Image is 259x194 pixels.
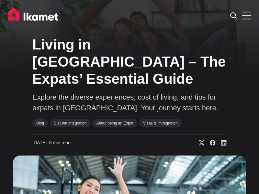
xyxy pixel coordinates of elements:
[32,36,227,87] h1: Living in [GEOGRAPHIC_DATA] – The Expats’ Essential Guide
[139,119,181,127] a: Visas & Immigration
[92,119,137,127] a: About being an Expat
[32,140,71,146] time: 8 min read
[8,7,61,24] img: Ikamet home
[32,92,227,113] p: Explore the diverse experiences, cost of living, and tips for expats in [GEOGRAPHIC_DATA]. Your j...
[32,140,49,145] span: [DATE] ∙
[194,140,205,146] a: Share on X
[32,119,48,127] a: Blog
[50,119,90,127] a: Cultural Integration
[205,140,216,146] a: Share on Facebook
[216,140,227,146] a: Share on Linkedin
